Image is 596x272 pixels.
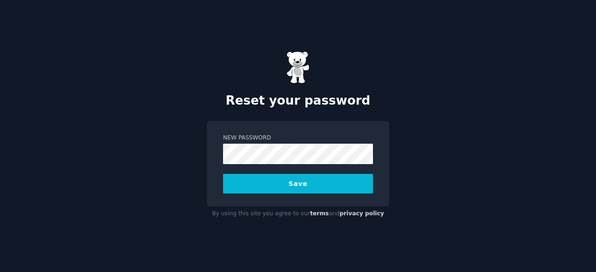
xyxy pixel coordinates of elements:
div: By using this site you agree to our and [207,206,389,221]
a: privacy policy [339,210,384,217]
button: Save [223,174,373,193]
h2: Reset your password [207,93,389,108]
img: Gummy Bear [286,51,310,84]
label: New Password [223,134,373,142]
a: terms [310,210,329,217]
